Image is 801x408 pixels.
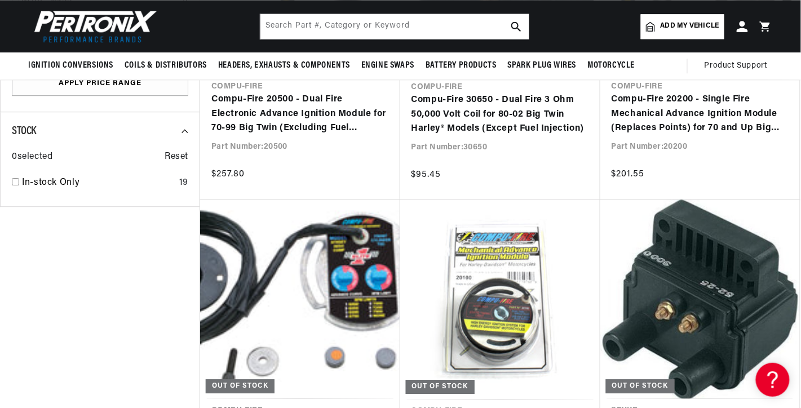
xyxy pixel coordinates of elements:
[508,60,577,72] span: Spark Plug Wires
[502,52,582,79] summary: Spark Plug Wires
[612,92,789,136] a: Compu-Fire 20200 - Single Fire Mechanical Advance Ignition Module (Replaces Points) for 70 and Up...
[28,52,119,79] summary: Ignition Conversions
[165,150,188,165] span: Reset
[22,176,175,190] a: In-stock Only
[28,60,113,72] span: Ignition Conversions
[12,126,36,137] span: Stock
[420,52,502,79] summary: Battery Products
[361,60,414,72] span: Engine Swaps
[705,60,767,72] span: Product Support
[213,52,356,79] summary: Headers, Exhausts & Components
[125,60,207,72] span: Coils & Distributors
[426,60,497,72] span: Battery Products
[356,52,420,79] summary: Engine Swaps
[661,21,719,32] span: Add my vehicle
[641,14,724,39] a: Add my vehicle
[260,14,529,39] input: Search Part #, Category or Keyword
[411,93,589,136] a: Compu-Fire 30650 - Dual Fire 3 Ohm 50,000 Volt Coil for 80-02 Big Twin Harley® Models (Except Fue...
[582,52,640,79] summary: Motorcycle
[28,7,158,46] img: Pertronix
[179,176,188,190] div: 19
[705,52,773,79] summary: Product Support
[12,150,52,165] span: 0 selected
[504,14,529,39] button: search button
[211,92,388,136] a: Compu-Fire 20500 - Dual Fire Electronic Advance Ignition Module for 70-99 Big Twin (Excluding Fue...
[587,60,635,72] span: Motorcycle
[218,60,350,72] span: Headers, Exhausts & Components
[119,52,213,79] summary: Coils & Distributors
[12,71,188,96] button: Apply Price Range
